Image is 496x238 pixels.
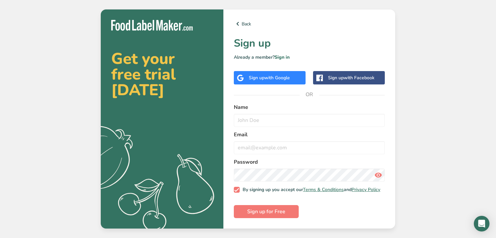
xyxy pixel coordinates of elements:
img: Food Label Maker [111,20,193,31]
a: Terms & Conditions [303,186,344,193]
div: Sign up [328,74,374,81]
span: with Facebook [344,75,374,81]
label: Password [234,158,385,166]
a: Privacy Policy [352,186,380,193]
div: Sign up [249,74,290,81]
a: Back [234,20,385,28]
div: Open Intercom Messenger [474,216,489,231]
h1: Sign up [234,36,385,51]
label: Name [234,103,385,111]
button: Sign up for Free [234,205,299,218]
input: email@example.com [234,141,385,154]
h2: Get your free trial [DATE] [111,51,213,98]
span: with Google [264,75,290,81]
p: Already a member? [234,54,385,61]
label: Email [234,131,385,139]
input: John Doe [234,114,385,127]
span: OR [300,85,319,104]
a: Sign in [275,54,290,60]
span: Sign up for Free [247,208,285,216]
span: By signing up you accept our and [240,187,381,193]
